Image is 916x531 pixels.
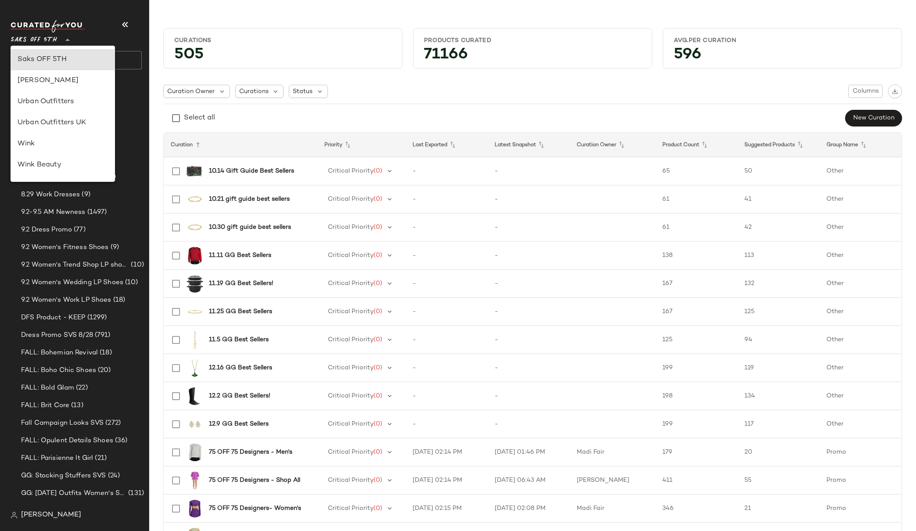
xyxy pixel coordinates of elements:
[570,133,655,157] th: Curation Owner
[819,354,902,382] td: Other
[328,308,374,315] span: Critical Priority
[209,363,272,372] b: 12.16 GG Best Sellers
[328,336,374,343] span: Critical Priority
[293,87,313,96] span: Status
[209,251,271,260] b: 11.11 GG Best Sellers
[667,48,898,65] div: 596
[737,466,819,495] td: 55
[18,76,108,86] div: [PERSON_NAME]
[167,48,399,65] div: 505
[21,383,74,393] span: FALL: Bold Glam
[488,382,570,410] td: -
[80,190,90,200] span: (9)
[21,330,93,340] span: Dress Promo SVS 8/28
[97,506,115,516] span: (277)
[655,354,737,382] td: 199
[111,295,126,305] span: (18)
[655,270,737,298] td: 167
[655,466,737,495] td: 411
[209,195,290,204] b: 10.21 gift guide best sellers
[209,279,273,288] b: 11.19 GG Best Sellers!
[186,387,204,405] img: 0400022261493
[374,449,382,455] span: (0)
[406,213,488,242] td: -
[488,438,570,466] td: [DATE] 01:46 PM
[655,133,737,157] th: Product Count
[655,298,737,326] td: 167
[655,495,737,523] td: 346
[674,36,891,45] div: Avg.per Curation
[488,133,570,157] th: Latest Snapshot
[737,354,819,382] td: 119
[186,472,204,489] img: 0400023018091_AMETHYST
[106,471,120,481] span: (24)
[406,185,488,213] td: -
[819,270,902,298] td: Other
[11,512,18,519] img: svg%3e
[209,476,300,485] b: 75 OFF 75 Designers - Shop All
[655,157,737,185] td: 65
[21,506,97,516] span: Gifts by Price: Luxe SVS
[328,421,374,427] span: Critical Priority
[126,488,144,498] span: (131)
[819,185,902,213] td: Other
[328,224,374,231] span: Critical Priority
[123,278,138,288] span: (10)
[374,336,382,343] span: (0)
[174,36,392,45] div: Curations
[737,242,819,270] td: 113
[488,354,570,382] td: -
[328,365,374,371] span: Critical Priority
[406,133,488,157] th: Last Exported
[113,436,128,446] span: (36)
[186,331,204,349] img: 0400021407369
[488,213,570,242] td: -
[328,252,374,259] span: Critical Priority
[21,313,86,323] span: DFS Product - KEEP
[488,157,570,185] td: -
[819,466,902,495] td: Promo
[93,330,111,340] span: (791)
[488,410,570,438] td: -
[853,115,894,122] span: New Curation
[374,308,382,315] span: (0)
[186,500,204,517] img: 0400022406067_GRAPE
[129,260,144,270] span: (10)
[892,88,898,94] img: svg%3e
[819,133,902,157] th: Group Name
[655,213,737,242] td: 61
[86,313,107,323] span: (1299)
[655,438,737,466] td: 179
[406,382,488,410] td: -
[209,391,270,401] b: 12.2 GG Best Sellers!
[406,495,488,523] td: [DATE] 02:15 PM
[655,410,737,438] td: 199
[737,133,819,157] th: Suggested Products
[184,113,215,123] div: Select all
[328,280,374,287] span: Critical Priority
[737,185,819,213] td: 41
[21,260,129,270] span: 9.2 Women's Trend Shop LP shoes
[488,242,570,270] td: -
[488,185,570,213] td: -
[186,247,204,264] img: 0400021706866_RED
[186,219,204,236] img: 0400020511441
[737,438,819,466] td: 20
[21,348,98,358] span: FALL: Bohemian Revival
[737,495,819,523] td: 21
[406,410,488,438] td: -
[655,185,737,213] td: 61
[488,466,570,495] td: [DATE] 06:43 AM
[21,190,80,200] span: 8.29 Work Dresses
[21,365,96,376] span: FALL: Boho Chic Shoes
[186,191,204,208] img: 0400020511441
[406,354,488,382] td: -
[488,298,570,326] td: -
[69,401,83,411] span: (13)
[18,118,108,128] div: Urban Outfitters UK
[209,419,269,429] b: 12.9 GG Best Sellers
[72,225,86,235] span: (77)
[655,326,737,354] td: 125
[21,418,104,428] span: Fall Campaign Looks SVS
[737,157,819,185] td: 50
